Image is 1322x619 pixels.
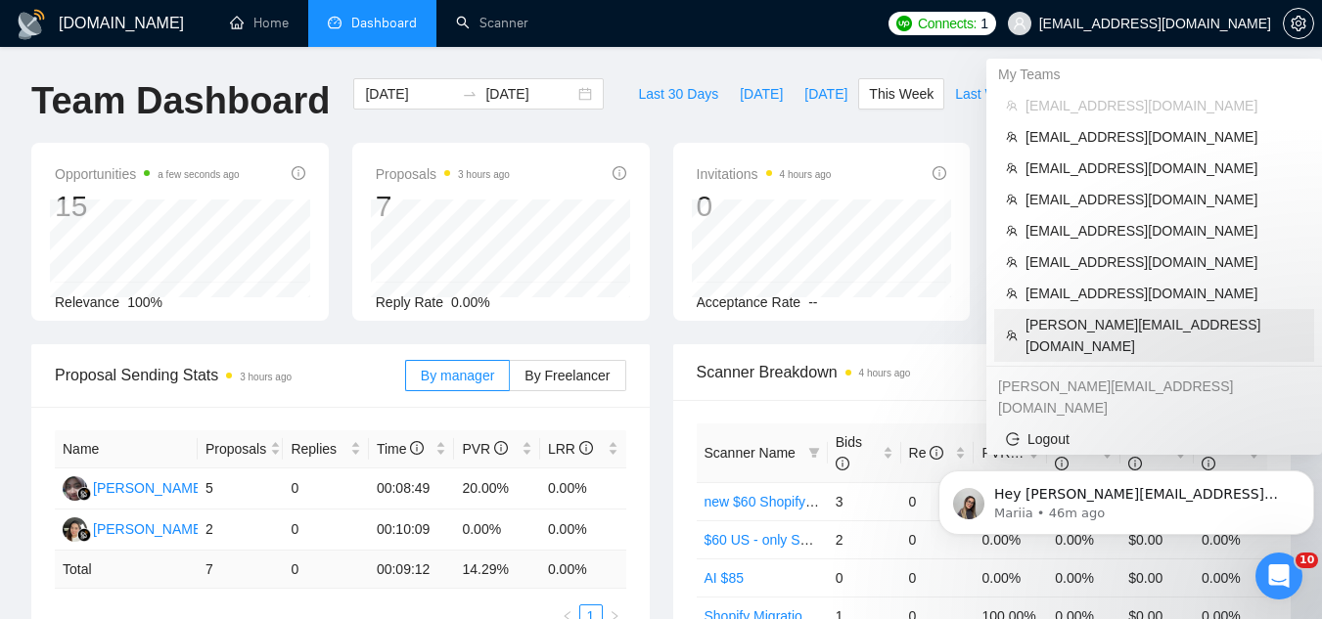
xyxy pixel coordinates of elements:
[828,482,901,520] td: 3
[328,16,342,29] span: dashboard
[1006,194,1018,205] span: team
[705,445,796,461] span: Scanner Name
[55,188,240,225] div: 15
[540,509,626,551] td: 0.00%
[77,487,91,501] img: gigradar-bm.png
[697,360,1268,384] span: Scanner Breakdown
[944,78,1030,110] button: Last Week
[1006,162,1018,174] span: team
[697,162,832,186] span: Invitations
[1006,256,1018,268] span: team
[377,441,424,457] span: Time
[376,294,443,310] span: Reply Rate
[283,509,369,551] td: 0
[804,83,847,105] span: [DATE]
[1006,330,1018,341] span: team
[1006,287,1018,299] span: team
[198,509,284,551] td: 2
[240,372,292,382] time: 3 hours ago
[55,294,119,310] span: Relevance
[456,15,528,31] a: searchScanner
[1006,225,1018,237] span: team
[955,83,1020,105] span: Last Week
[55,430,198,468] th: Name
[369,468,455,509] td: 00:08:49
[292,166,305,180] span: info-circle
[859,368,911,378] time: 4 hours ago
[369,509,455,551] td: 00:10:09
[901,482,975,520] td: 0
[705,532,922,548] a: $60 US - only Shopify Development
[1026,314,1302,357] span: [PERSON_NAME][EMAIL_ADDRESS][DOMAIN_NAME]
[31,78,330,124] h1: Team Dashboard
[462,441,508,457] span: PVR
[291,438,346,460] span: Replies
[1255,553,1302,599] iframe: Intercom live chat
[740,83,783,105] span: [DATE]
[1120,558,1194,597] td: $0.00
[351,15,417,31] span: Dashboard
[909,445,944,461] span: Re
[127,294,162,310] span: 100%
[901,558,975,597] td: 0
[63,479,237,495] a: NF[PERSON_NAME] Ayra
[369,551,455,589] td: 00:09:12
[705,570,744,586] a: AI $85
[421,368,494,383] span: By manager
[931,429,1322,566] iframe: Intercom notifications message
[63,476,87,501] img: NF
[794,78,858,110] button: [DATE]
[1047,558,1120,597] td: 0.00%
[901,520,975,558] td: 0
[1194,558,1267,597] td: 0.00%
[485,83,574,105] input: End date
[283,430,369,468] th: Replies
[451,294,490,310] span: 0.00%
[454,551,540,589] td: 14.29 %
[365,83,454,105] input: Start date
[579,441,593,455] span: info-circle
[613,166,626,180] span: info-circle
[64,75,359,93] p: Message from Mariia, sent 46m ago
[697,294,801,310] span: Acceptance Rate
[376,188,510,225] div: 7
[55,363,405,387] span: Proposal Sending Stats
[64,57,356,287] span: Hey [PERSON_NAME][EMAIL_ADDRESS][DOMAIN_NAME], Looks like your Upwork agency Technopath ran out o...
[494,441,508,455] span: info-circle
[93,477,237,499] div: [PERSON_NAME] Ayra
[1296,553,1318,568] span: 10
[454,468,540,509] td: 20.00%
[780,169,832,180] time: 4 hours ago
[55,162,240,186] span: Opportunities
[63,517,87,542] img: LA
[283,468,369,509] td: 0
[1006,428,1302,450] span: Logout
[158,169,239,180] time: a few seconds ago
[230,15,289,31] a: homeHome
[63,520,205,536] a: LA[PERSON_NAME]
[1026,251,1302,273] span: [EMAIL_ADDRESS][DOMAIN_NAME]
[77,528,91,542] img: gigradar-bm.png
[540,551,626,589] td: 0.00 %
[986,59,1322,90] div: My Teams
[729,78,794,110] button: [DATE]
[1026,283,1302,304] span: [EMAIL_ADDRESS][DOMAIN_NAME]
[1026,220,1302,242] span: [EMAIL_ADDRESS][DOMAIN_NAME]
[198,430,284,468] th: Proposals
[462,86,478,102] span: to
[283,551,369,589] td: 0
[1026,189,1302,210] span: [EMAIL_ADDRESS][DOMAIN_NAME]
[205,438,266,460] span: Proposals
[697,188,832,225] div: 0
[1026,126,1302,148] span: [EMAIL_ADDRESS][DOMAIN_NAME]
[458,169,510,180] time: 3 hours ago
[198,551,284,589] td: 7
[16,9,47,40] img: logo
[376,162,510,186] span: Proposals
[462,86,478,102] span: swap-right
[808,294,817,310] span: --
[454,509,540,551] td: 0.00%
[1006,131,1018,143] span: team
[858,78,944,110] button: This Week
